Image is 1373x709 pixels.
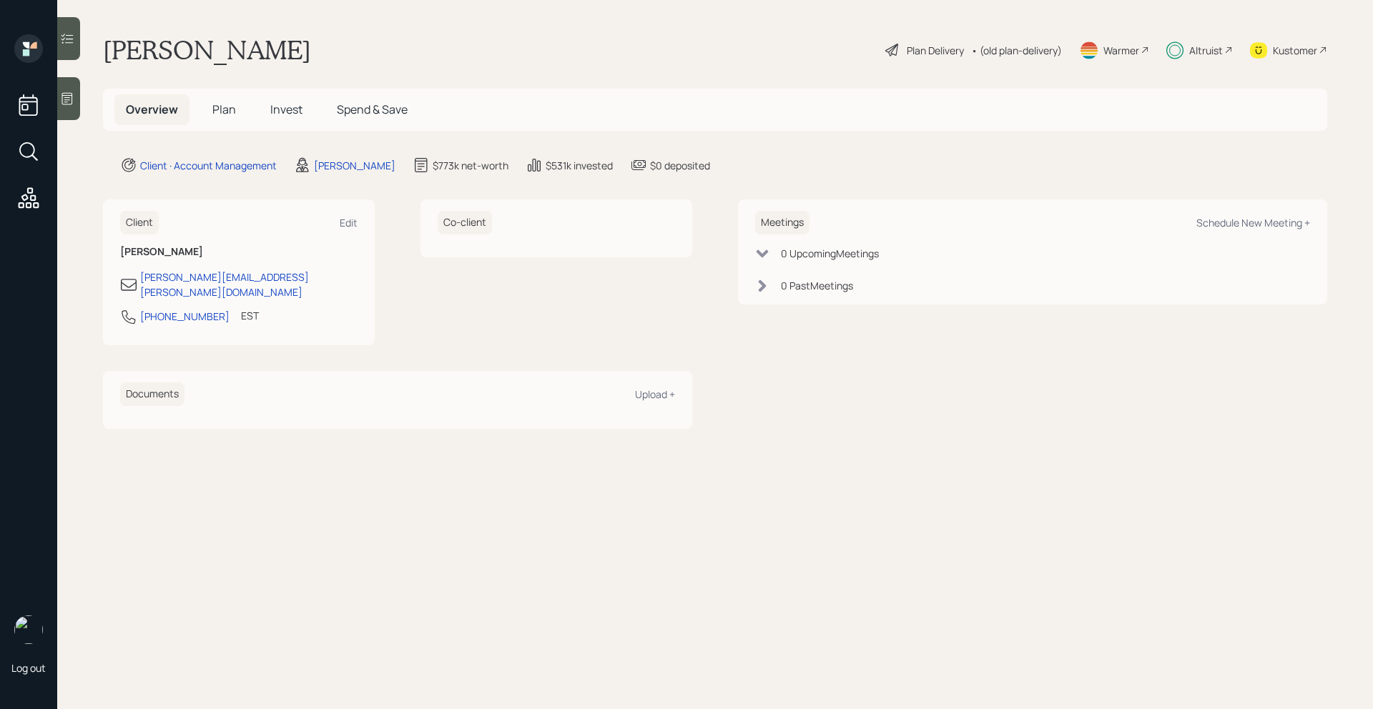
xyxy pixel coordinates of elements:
div: Kustomer [1273,43,1317,58]
div: Upload + [635,387,675,401]
h6: [PERSON_NAME] [120,246,358,258]
h6: Documents [120,382,184,406]
div: • (old plan-delivery) [971,43,1062,58]
div: $773k net-worth [433,158,508,173]
div: [PHONE_NUMBER] [140,309,230,324]
h1: [PERSON_NAME] [103,34,311,66]
div: EST [241,308,259,323]
div: Altruist [1189,43,1223,58]
h6: Co-client [438,211,492,234]
span: Overview [126,101,178,117]
span: Plan [212,101,236,117]
div: 0 Upcoming Meeting s [781,246,879,261]
span: Invest [270,101,302,117]
div: Client · Account Management [140,158,277,173]
div: $0 deposited [650,158,710,173]
h6: Client [120,211,159,234]
div: [PERSON_NAME] [314,158,395,173]
div: 0 Past Meeting s [781,278,853,293]
h6: Meetings [755,211,809,234]
div: Plan Delivery [907,43,964,58]
span: Spend & Save [337,101,408,117]
div: Warmer [1103,43,1139,58]
div: Edit [340,216,358,229]
div: [PERSON_NAME][EMAIL_ADDRESS][PERSON_NAME][DOMAIN_NAME] [140,269,358,299]
div: Log out [11,661,46,675]
div: $531k invested [546,158,613,173]
img: michael-russo-headshot.png [14,615,43,644]
div: Schedule New Meeting + [1196,216,1310,229]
